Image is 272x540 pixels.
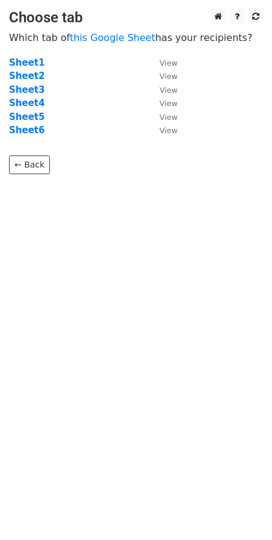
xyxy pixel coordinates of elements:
[9,9,263,27] h3: Choose tab
[9,84,45,95] a: Sheet3
[147,57,178,68] a: View
[9,98,45,108] a: Sheet4
[9,31,263,44] p: Which tab of has your recipients?
[159,72,178,81] small: View
[9,57,45,68] a: Sheet1
[147,111,178,122] a: View
[9,125,45,136] a: Sheet6
[159,113,178,122] small: View
[147,71,178,81] a: View
[159,86,178,95] small: View
[159,99,178,108] small: View
[9,155,50,174] a: ← Back
[159,126,178,135] small: View
[147,125,178,136] a: View
[147,84,178,95] a: View
[9,71,45,81] a: Sheet2
[70,32,155,43] a: this Google Sheet
[159,58,178,67] small: View
[147,98,178,108] a: View
[9,111,45,122] a: Sheet5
